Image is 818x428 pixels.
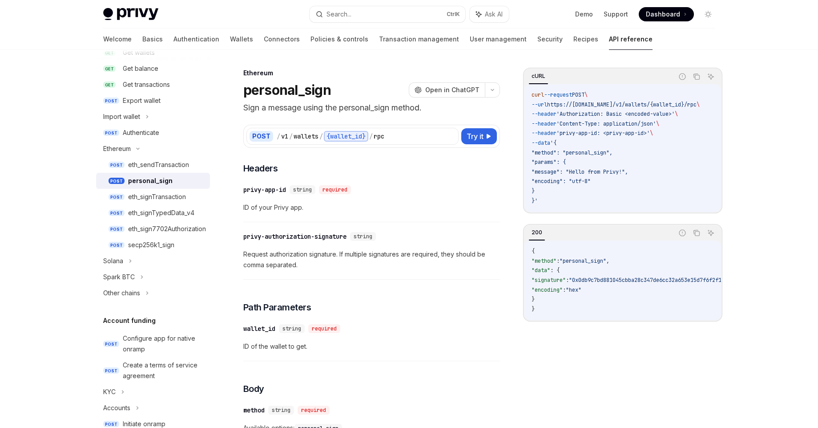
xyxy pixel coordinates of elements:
div: personal_sign [128,175,173,186]
span: "message": "Hello from Privy!", [532,168,628,175]
span: : [563,286,566,293]
span: Path Parameters [243,301,311,314]
span: string [272,407,290,414]
div: {wallet_id} [324,131,368,142]
a: Welcome [103,29,132,50]
div: Import wallet [103,111,140,122]
a: Demo [575,10,593,19]
h5: Account funding [103,315,156,326]
span: --header [532,130,556,137]
button: Try it [461,128,497,144]
button: Ask AI [470,6,509,22]
span: POST [103,341,119,347]
span: } [532,306,535,313]
span: ID of your Privy app. [243,202,500,213]
span: \ [675,110,678,118]
a: POSTeth_sign7702Authorization [96,221,210,237]
span: --url [532,101,547,108]
a: Dashboard [639,7,694,21]
a: POSTsecp256k1_sign [96,237,210,253]
div: required [308,324,340,333]
span: Dashboard [646,10,680,19]
div: Authenticate [123,127,159,138]
span: POST [109,194,125,200]
div: secp256k1_sign [128,240,174,250]
div: Solana [103,256,123,266]
span: \ [650,130,653,137]
button: Report incorrect code [677,71,688,82]
span: string [354,233,372,240]
span: Headers [243,162,278,175]
span: POST [109,242,125,249]
div: POST [250,131,273,142]
a: POSTExport wallet [96,93,210,109]
a: POSTeth_signTransaction [96,189,210,205]
span: POST [109,162,125,168]
button: Copy the contents from the code block [691,71,702,82]
span: POST [103,98,119,104]
a: Wallets [230,29,253,50]
span: string [293,186,312,193]
a: Authentication [173,29,219,50]
div: Create a terms of service agreement [123,360,205,381]
div: Export wallet [123,95,161,106]
a: API reference [609,29,653,50]
span: POST [109,226,125,232]
div: wallets [294,132,318,141]
div: / [369,132,373,141]
span: POST [103,367,119,374]
div: Spark BTC [103,272,135,282]
button: Ask AI [705,227,717,239]
span: --header [532,110,556,118]
a: Connectors [264,29,300,50]
span: "signature" [532,277,566,284]
a: Security [537,29,563,50]
div: Search... [326,9,351,20]
span: "params": { [532,159,566,166]
div: privy-app-id [243,185,286,194]
span: ID of the wallet to get. [243,341,500,352]
span: \ [656,120,659,127]
span: GET [103,82,116,88]
div: Ethereum [103,143,131,154]
span: Try it [467,131,484,142]
div: Accounts [103,403,130,413]
div: cURL [529,71,548,82]
span: , [606,257,609,265]
a: Support [604,10,628,19]
span: '{ [550,139,556,147]
a: POSTCreate a terms of service agreement [96,357,210,384]
button: Ask AI [705,71,717,82]
div: method [243,406,265,415]
button: Search...CtrlK [310,6,465,22]
h1: personal_sign [243,82,331,98]
a: GETGet transactions [96,77,210,93]
div: eth_signTransaction [128,192,186,202]
span: --data [532,139,550,147]
button: Copy the contents from the code block [691,227,702,239]
div: / [289,132,293,141]
span: string [282,325,301,332]
div: Configure app for native onramp [123,333,205,355]
span: POST [103,421,119,428]
span: https://[DOMAIN_NAME]/v1/wallets/{wallet_id}/rpc [547,101,697,108]
span: Request authorization signature. If multiple signatures are required, they should be comma separa... [243,249,500,270]
span: { [532,248,535,255]
span: Body [243,383,264,395]
span: Ask AI [485,10,503,19]
a: POSTConfigure app for native onramp [96,330,210,357]
a: Basics [142,29,163,50]
span: POST [109,210,125,216]
span: POST [572,91,584,98]
div: v1 [281,132,288,141]
span: GET [103,65,116,72]
div: Ethereum [243,69,500,77]
span: curl [532,91,544,98]
div: KYC [103,387,116,397]
span: --request [544,91,572,98]
a: POSTAuthenticate [96,125,210,141]
span: } [532,296,535,303]
div: / [277,132,280,141]
div: eth_signTypedData_v4 [128,208,194,218]
span: "method": "personal_sign", [532,149,612,156]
